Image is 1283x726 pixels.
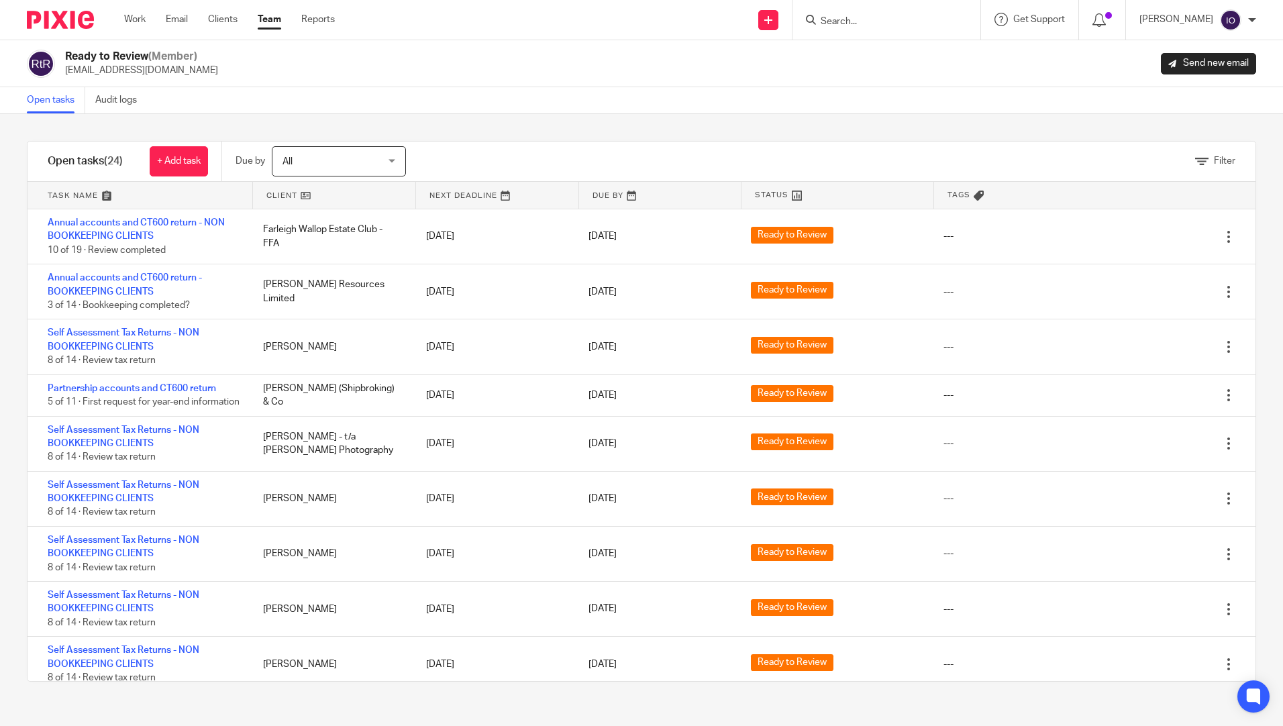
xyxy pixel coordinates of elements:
span: 8 of 14 · Review tax return [48,508,156,517]
a: Annual accounts and CT600 return - BOOKKEEPING CLIENTS [48,273,202,296]
p: Due by [236,154,265,168]
div: [DATE] [413,540,575,567]
span: 8 of 14 · Review tax return [48,618,156,627]
div: --- [943,229,954,243]
a: Team [258,13,281,26]
span: Ready to Review [751,488,833,505]
a: Send new email [1161,53,1256,74]
a: Self Assessment Tax Returns - NON BOOKKEEPING CLIENTS [48,535,199,558]
div: [DATE] [413,223,575,250]
div: [PERSON_NAME] [250,596,412,623]
a: Self Assessment Tax Returns - NON BOOKKEEPING CLIENTS [48,328,199,351]
p: [PERSON_NAME] [1139,13,1213,26]
div: [DATE] [413,651,575,678]
div: [PERSON_NAME] [250,651,412,678]
span: [DATE] [588,660,617,669]
a: Annual accounts and CT600 return - NON BOOKKEEPING CLIENTS [48,218,225,241]
a: Self Assessment Tax Returns - NON BOOKKEEPING CLIENTS [48,480,199,503]
a: + Add task [150,146,208,176]
span: Status [755,189,788,201]
span: Filter [1214,156,1235,166]
span: 3 of 14 · Bookkeeping completed? [48,301,190,310]
span: 5 of 11 · First request for year-end information [48,397,240,407]
a: Self Assessment Tax Returns - NON BOOKKEEPING CLIENTS [48,590,199,613]
a: Self Assessment Tax Returns - NON BOOKKEEPING CLIENTS [48,425,199,448]
div: --- [943,658,954,671]
span: Ready to Review [751,227,833,244]
span: [DATE] [588,549,617,558]
span: 10 of 19 · Review completed [48,246,166,255]
div: Farleigh Wallop Estate Club - FFA [250,216,412,257]
p: [EMAIL_ADDRESS][DOMAIN_NAME] [65,64,218,77]
img: svg%3E [1220,9,1241,31]
span: [DATE] [588,494,617,503]
span: Ready to Review [751,599,833,616]
div: --- [943,340,954,354]
div: [PERSON_NAME] - t/a [PERSON_NAME] Photography [250,423,412,464]
a: Open tasks [27,87,85,113]
span: Tags [947,189,970,201]
span: Ready to Review [751,337,833,354]
input: Search [819,16,940,28]
a: Audit logs [95,87,147,113]
div: [DATE] [413,596,575,623]
span: Ready to Review [751,282,833,299]
a: Work [124,13,146,26]
div: --- [943,603,954,616]
div: [DATE] [413,333,575,360]
span: (Member) [148,51,197,62]
a: Email [166,13,188,26]
a: Clients [208,13,238,26]
div: --- [943,492,954,505]
span: All [283,157,293,166]
span: [DATE] [588,439,617,448]
span: [DATE] [588,287,617,297]
img: Pixie [27,11,94,29]
span: 8 of 14 · Review tax return [48,673,156,682]
div: --- [943,437,954,450]
div: [PERSON_NAME] [250,333,412,360]
span: 8 of 14 · Review tax return [48,356,156,365]
div: [DATE] [413,430,575,457]
span: Ready to Review [751,544,833,561]
h1: Open tasks [48,154,123,168]
span: Ready to Review [751,385,833,402]
span: (24) [104,156,123,166]
div: [DATE] [413,278,575,305]
span: Ready to Review [751,654,833,671]
span: 8 of 14 · Review tax return [48,452,156,462]
span: [DATE] [588,232,617,242]
div: --- [943,388,954,402]
div: [DATE] [413,382,575,409]
span: 8 of 14 · Review tax return [48,563,156,572]
div: --- [943,547,954,560]
span: [DATE] [588,605,617,614]
div: [PERSON_NAME] [250,540,412,567]
span: Get Support [1013,15,1065,24]
span: Ready to Review [751,433,833,450]
a: Reports [301,13,335,26]
span: [DATE] [588,342,617,352]
div: [PERSON_NAME] (Shipbroking) & Co [250,375,412,416]
div: [PERSON_NAME] [250,485,412,512]
a: Partnership accounts and CT600 return [48,384,216,393]
h2: Ready to Review [65,50,218,64]
div: [DATE] [413,485,575,512]
img: svg%3E [27,50,55,78]
div: --- [943,285,954,299]
div: [PERSON_NAME] Resources Limited [250,271,412,312]
a: Self Assessment Tax Returns - NON BOOKKEEPING CLIENTS [48,645,199,668]
span: [DATE] [588,391,617,400]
